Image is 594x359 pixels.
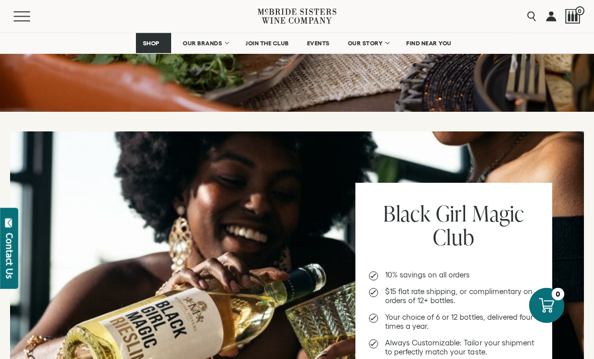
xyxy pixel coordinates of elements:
[176,33,234,53] a: OUR BRANDS
[400,33,458,53] a: FIND NEAR YOU
[383,199,431,229] span: Black
[436,199,467,229] span: Girl
[575,7,584,16] span: 0
[406,40,452,47] span: FIND NEAR YOU
[341,33,395,53] a: OUR STORY
[301,33,336,53] a: EVENTS
[14,12,50,22] button: Mobile Menu Trigger
[239,33,295,53] a: JOIN THE CLUB
[369,339,539,357] li: Always Customizable: Tailor your shipment to perfectly match your taste.
[136,33,171,53] a: SHOP
[307,40,330,47] span: EVENTS
[246,40,289,47] span: JOIN THE CLUB
[369,288,539,306] li: $15 flat rate shipping, or complimentary on orders of 12+ bottles.
[552,288,564,301] div: 0
[348,40,383,47] span: OUR STORY
[142,40,160,47] span: SHOP
[369,271,539,280] li: 10% savings on all orders
[472,199,525,229] span: Magic
[369,313,539,331] li: Your choice of 6 or 12 bottles, delivered four times a year.
[183,40,222,47] span: OUR BRANDS
[5,233,15,279] div: Contact Us
[433,223,474,252] span: Club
